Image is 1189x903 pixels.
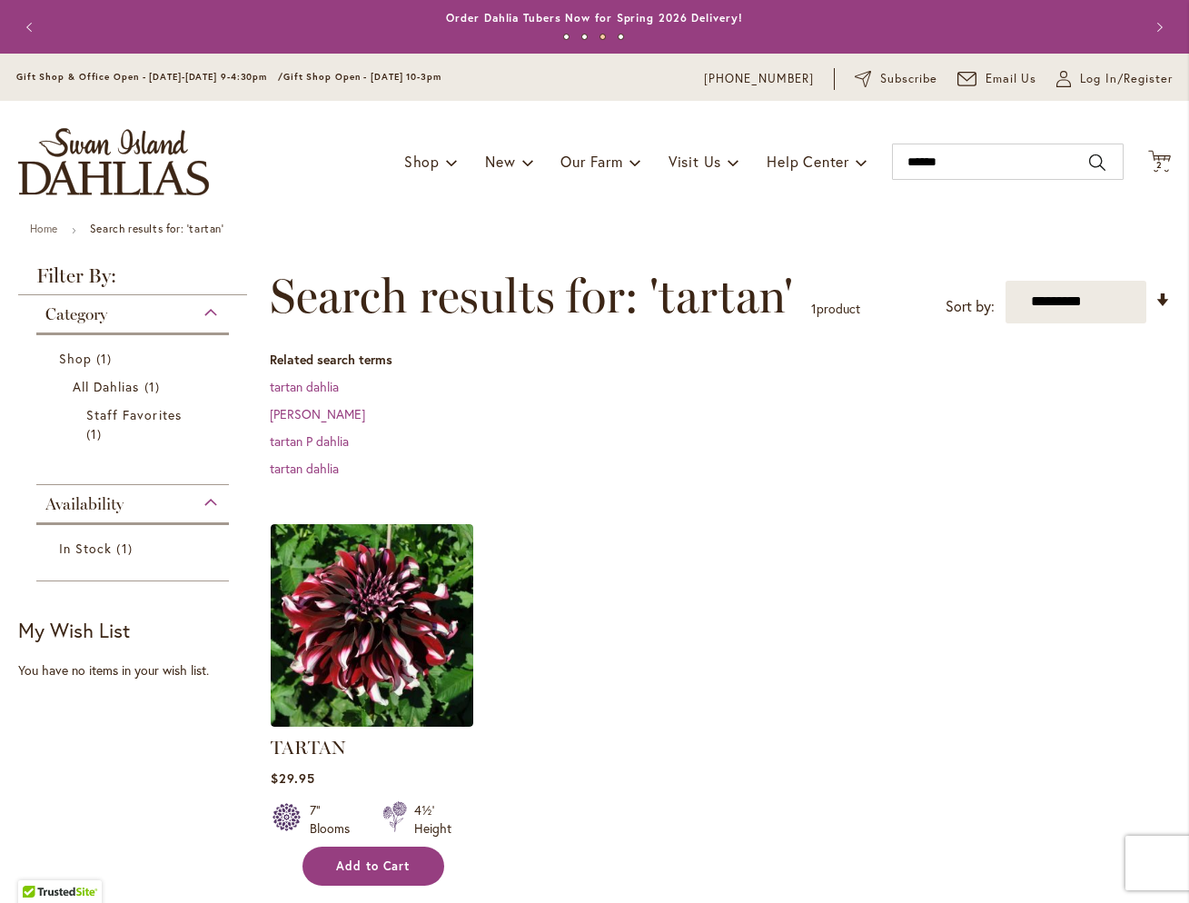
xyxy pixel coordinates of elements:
[946,290,995,323] label: Sort by:
[618,34,624,40] button: 4 of 4
[73,378,140,395] span: All Dahlias
[30,222,58,235] a: Home
[45,304,107,324] span: Category
[271,737,346,759] a: TARTAN
[704,70,814,88] a: [PHONE_NUMBER]
[404,152,440,171] span: Shop
[16,71,283,83] span: Gift Shop & Office Open - [DATE]-[DATE] 9-4:30pm /
[560,152,622,171] span: Our Farm
[270,378,339,395] a: tartan dahlia
[336,858,411,874] span: Add to Cart
[1140,9,1176,45] button: Next
[270,269,793,323] span: Search results for: 'tartan'
[86,405,183,443] a: Staff Favorites
[283,71,441,83] span: Gift Shop Open - [DATE] 10-3pm
[880,70,937,88] span: Subscribe
[270,351,1171,369] dt: Related search terms
[581,34,588,40] button: 2 of 4
[446,11,742,25] a: Order Dahlia Tubers Now for Spring 2026 Delivery!
[485,152,515,171] span: New
[669,152,721,171] span: Visit Us
[18,128,209,195] a: store logo
[45,494,124,514] span: Availability
[86,424,106,443] span: 1
[599,34,606,40] button: 3 of 4
[563,34,570,40] button: 1 of 4
[270,460,339,477] a: tartan dahlia
[811,300,817,317] span: 1
[14,838,64,889] iframe: Launch Accessibility Center
[59,349,211,368] a: Shop
[1148,150,1171,174] button: 2
[811,294,860,323] p: product
[271,713,473,730] a: Tartan
[90,222,224,235] strong: Search results for: 'tartan'
[18,617,130,643] strong: My Wish List
[1080,70,1173,88] span: Log In/Register
[310,801,361,838] div: 7" Blooms
[1156,159,1163,171] span: 2
[144,377,164,396] span: 1
[18,266,247,295] strong: Filter By:
[302,847,444,886] button: Add to Cart
[270,432,349,450] a: tartan P dahlia
[414,801,451,838] div: 4½' Height
[59,540,112,557] span: In Stock
[957,70,1037,88] a: Email Us
[59,350,92,367] span: Shop
[116,539,136,558] span: 1
[1056,70,1173,88] a: Log In/Register
[18,661,258,680] div: You have no items in your wish list.
[96,349,116,368] span: 1
[86,406,182,423] span: Staff Favorites
[270,405,365,422] a: [PERSON_NAME]
[59,539,211,558] a: In Stock 1
[767,152,849,171] span: Help Center
[73,377,197,396] a: All Dahlias
[271,524,473,727] img: Tartan
[271,769,315,787] span: $29.95
[14,9,50,45] button: Previous
[986,70,1037,88] span: Email Us
[855,70,937,88] a: Subscribe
